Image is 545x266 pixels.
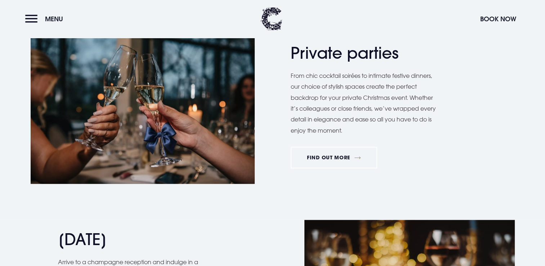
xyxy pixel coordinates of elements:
img: Christmas Hotel in Northern Ireland [31,34,255,184]
span: Menu [45,15,63,23]
p: From chic cocktail soirées to intimate festive dinners, our choice of stylish spaces create the p... [291,70,438,136]
h2: [DATE] [58,230,198,249]
a: FIND OUT MORE [291,147,378,168]
h2: Private parties [291,44,431,63]
button: Menu [25,11,67,27]
button: Book Now [477,11,520,27]
img: Clandeboye Lodge [261,7,282,31]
